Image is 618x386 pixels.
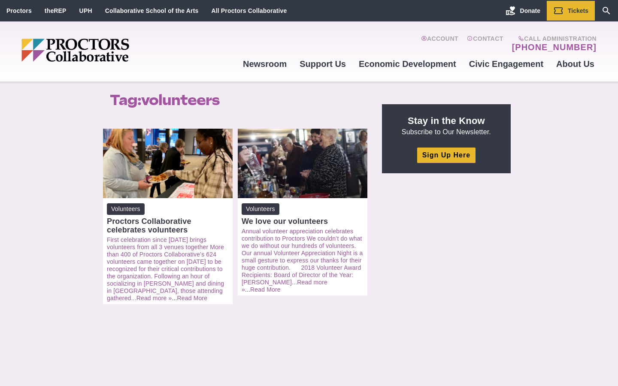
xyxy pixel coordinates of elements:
a: [PHONE_NUMBER] [512,42,597,52]
a: About Us [550,52,601,75]
p: ... [107,236,229,302]
a: Support Us [293,52,352,75]
a: Account [421,35,458,52]
a: Collaborative School of the Arts [105,7,199,14]
a: Donate [499,1,547,21]
a: Sign Up Here [417,148,476,163]
a: Contact [467,35,503,52]
a: Read more » [242,279,327,293]
span: Tickets [568,7,588,14]
img: Proctors logo [21,39,195,62]
div: Proctors Collaborative celebrates volunteers [107,217,229,234]
a: Read more » [136,295,172,302]
iframe: Advertisement [382,184,511,291]
a: Volunteers Proctors Collaborative celebrates volunteers [107,203,229,234]
a: Civic Engagement [463,52,550,75]
a: Proctors [6,7,32,14]
span: Volunteers [107,203,145,215]
span: Volunteers [242,203,279,215]
a: Annual volunteer appreciation celebrates contribution to Proctors We couldn’t do what we do witho... [242,228,363,286]
a: Economic Development [352,52,463,75]
span: Donate [520,7,540,14]
a: Search [595,1,618,21]
a: First celebration since [DATE] brings volunteers from all 3 venues together More than 400 of Proc... [107,236,224,302]
p: Subscribe to Our Newsletter. [392,115,500,137]
div: We love our volunteers [242,217,364,226]
p: ... [242,228,364,293]
a: UPH [79,7,92,14]
a: Read More [177,295,208,302]
h1: Tag: [110,92,362,108]
a: Volunteers We love our volunteers [242,203,364,226]
a: All Proctors Collaborative [211,7,287,14]
a: Newsroom [236,52,293,75]
a: Read More [250,286,281,293]
strong: Stay in the Know [408,115,485,126]
a: Tickets [547,1,595,21]
a: theREP [45,7,67,14]
span: Call Administration [509,35,597,42]
span: volunteers [141,91,219,109]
